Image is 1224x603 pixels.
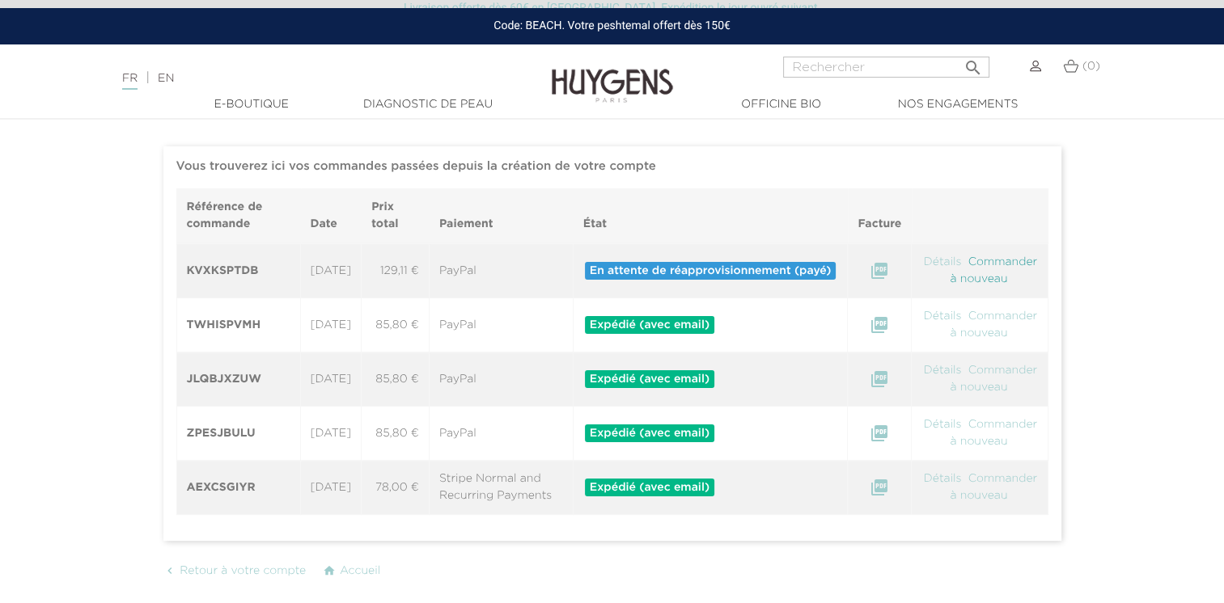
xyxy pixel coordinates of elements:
a:  [870,265,889,276]
img: Huygens [552,43,673,105]
td: [DATE] [300,243,362,298]
input: Rechercher [783,57,989,78]
a: Commander à nouveau [950,365,1037,393]
span: Accueil [340,565,380,576]
th: TWHISPVMH [176,298,300,352]
i:  [870,478,889,497]
a: Diagnostic de peau [347,96,509,113]
span: Expédié (avec email) [585,424,714,442]
a: FR [122,73,138,90]
i:  [163,564,176,577]
span: Retour à votre compte [180,565,306,576]
td: 129,11 € [362,243,430,298]
td: PayPal [429,298,573,352]
a:  [870,373,889,385]
th: Facture [848,189,912,244]
a: Commander à nouveau [950,310,1037,339]
th: KVXKSPTDB [176,243,300,298]
a:  [870,428,889,439]
span: Expédié (avec email) [585,316,714,334]
a:  [870,482,889,493]
i:  [870,315,889,335]
td: 85,80 € [362,298,430,352]
i:  [870,424,889,443]
span: Expédié (avec email) [585,479,714,496]
td: [DATE] [300,461,362,515]
th: Paiement [429,189,573,244]
th: Prix total [362,189,430,244]
td: [DATE] [300,298,362,352]
td: PayPal [429,243,573,298]
td: 85,80 € [362,352,430,407]
a: Détails [922,419,964,430]
a: Nos engagements [877,96,1039,113]
th: JLQBJXZUW [176,352,300,407]
td: [DATE] [300,407,362,461]
span: Expédié (avec email) [585,370,714,388]
th: AEXCSGIYR [176,461,300,515]
button:  [959,52,988,74]
i:  [870,261,889,280]
th: État [573,189,848,244]
a: Officine Bio [701,96,862,113]
a: Détails [922,365,964,376]
span: En attente de réapprovisionnement (payé) [585,262,836,280]
a: Commander à nouveau [950,473,1037,501]
i:  [870,369,889,389]
th: Date [300,189,362,244]
span: (0) [1082,61,1100,72]
th: Référence de commande [176,189,300,244]
a: Commander à nouveau [950,419,1037,447]
a:  Retour à votre compte [163,564,311,577]
a: Détails [922,310,964,322]
div: | [114,69,498,88]
td: [DATE] [300,352,362,407]
i:  [964,53,983,73]
h6: Vous trouverez ici vos commandes passées depuis la création de votre compte [176,159,1048,174]
th: ZPESJBULU [176,407,300,461]
a: Détails [922,256,964,268]
i:  [323,564,336,577]
a:  Accueil [323,564,380,577]
a: Détails [922,473,964,484]
td: 85,80 € [362,407,430,461]
td: PayPal [429,352,573,407]
a: E-Boutique [171,96,332,113]
td: 78,00 € [362,461,430,515]
a: EN [158,73,174,84]
td: Stripe Normal and Recurring Payments [429,461,573,515]
td: PayPal [429,407,573,461]
a: Commander à nouveau [950,256,1037,285]
a:  [870,319,889,331]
